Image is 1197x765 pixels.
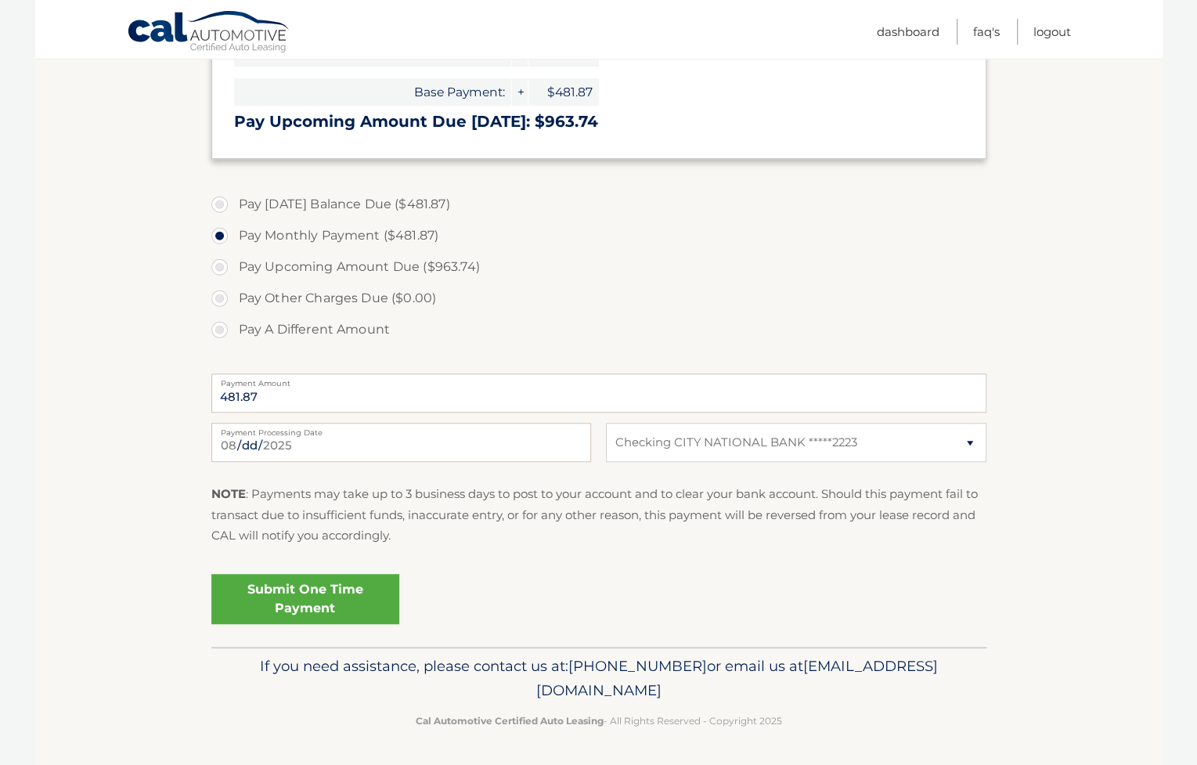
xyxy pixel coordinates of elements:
a: FAQ's [973,19,1000,45]
a: Cal Automotive [127,10,291,56]
a: Submit One Time Payment [211,574,399,624]
span: [PHONE_NUMBER] [568,657,707,675]
label: Pay [DATE] Balance Due ($481.87) [211,189,986,220]
label: Payment Amount [211,373,986,386]
span: Base Payment: [234,78,511,106]
p: - All Rights Reserved - Copyright 2025 [222,713,976,729]
strong: Cal Automotive Certified Auto Leasing [416,715,604,727]
input: Payment Date [211,423,591,462]
input: Payment Amount [211,373,986,413]
label: Payment Processing Date [211,423,591,435]
span: $481.87 [528,78,599,106]
p: : Payments may take up to 3 business days to post to your account and to clear your bank account.... [211,484,986,546]
a: Dashboard [877,19,939,45]
strong: NOTE [211,486,246,501]
a: Logout [1033,19,1071,45]
label: Pay Monthly Payment ($481.87) [211,220,986,251]
label: Pay Other Charges Due ($0.00) [211,283,986,314]
span: + [512,78,528,106]
label: Pay A Different Amount [211,314,986,345]
p: If you need assistance, please contact us at: or email us at [222,654,976,704]
h3: Pay Upcoming Amount Due [DATE]: $963.74 [234,112,964,132]
label: Pay Upcoming Amount Due ($963.74) [211,251,986,283]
